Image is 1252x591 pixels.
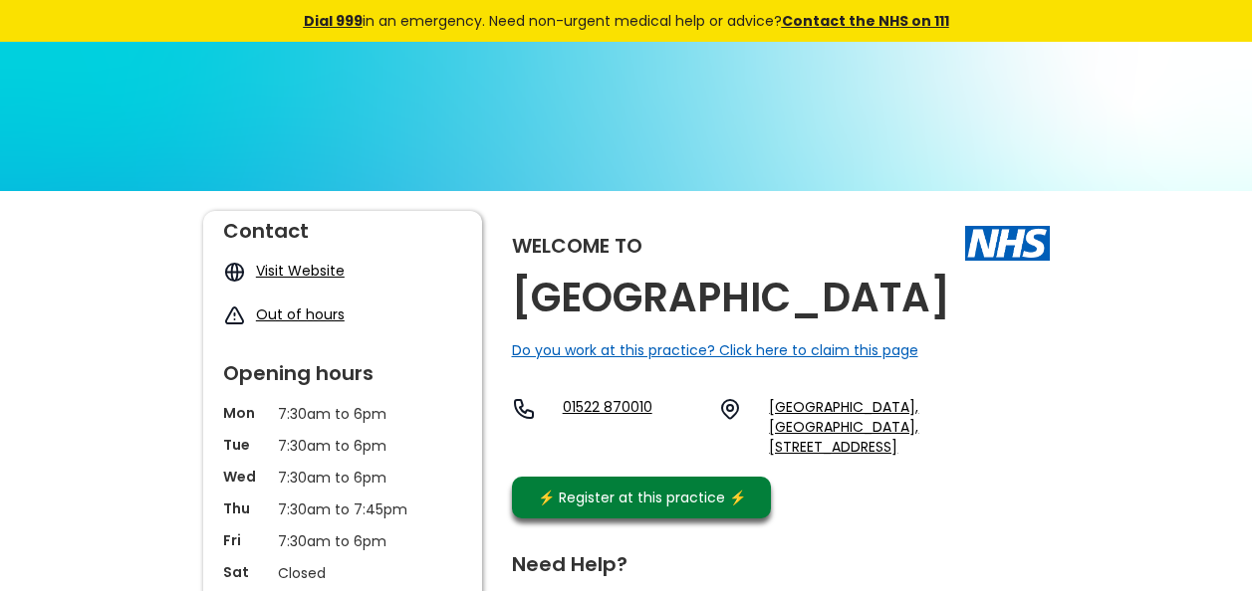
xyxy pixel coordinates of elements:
[278,530,407,552] p: 7:30am to 6pm
[223,261,246,284] img: globe icon
[512,397,536,421] img: telephone icon
[528,487,757,508] div: ⚡️ Register at this practice ⚡️
[256,304,345,324] a: Out of hours
[223,530,268,550] p: Fri
[223,211,462,241] div: Contact
[168,10,1085,32] div: in an emergency. Need non-urgent medical help or advice?
[278,403,407,425] p: 7:30am to 6pm
[223,353,462,383] div: Opening hours
[278,498,407,520] p: 7:30am to 7:45pm
[512,276,950,320] h2: [GEOGRAPHIC_DATA]
[718,397,742,421] img: practice location icon
[512,544,1030,574] div: Need Help?
[563,397,703,457] a: 01522 870010
[223,467,268,487] p: Wed
[223,304,246,327] img: exclamation icon
[512,340,918,360] a: Do you work at this practice? Click here to claim this page
[256,261,345,281] a: Visit Website
[782,11,949,31] a: Contact the NHS on 111
[512,236,642,256] div: Welcome to
[769,397,1049,457] a: [GEOGRAPHIC_DATA], [GEOGRAPHIC_DATA], [STREET_ADDRESS]
[278,435,407,457] p: 7:30am to 6pm
[965,226,1050,260] img: The NHS logo
[512,477,771,518] a: ⚡️ Register at this practice ⚡️
[223,498,268,518] p: Thu
[304,11,363,31] a: Dial 999
[223,435,268,455] p: Tue
[278,467,407,489] p: 7:30am to 6pm
[223,562,268,582] p: Sat
[278,562,407,584] p: Closed
[223,403,268,423] p: Mon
